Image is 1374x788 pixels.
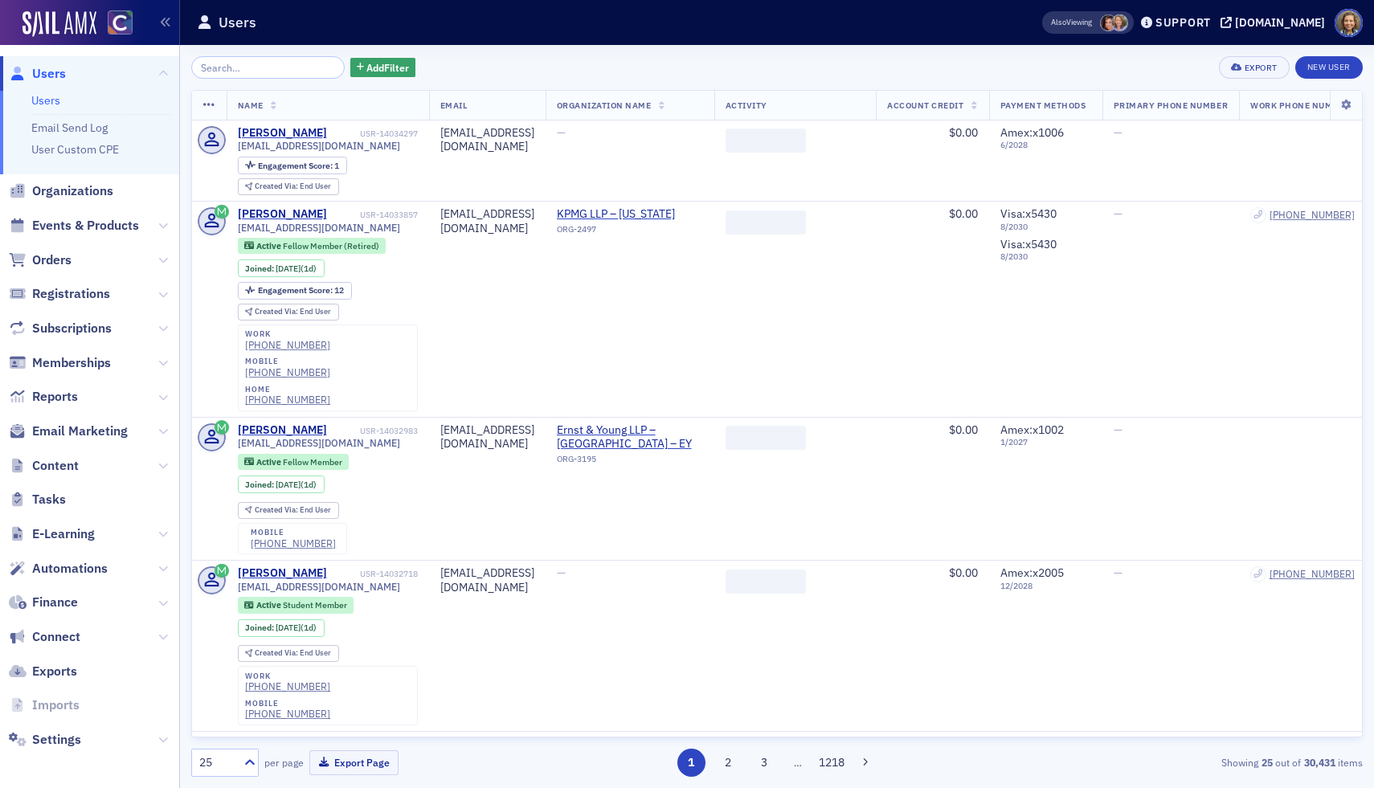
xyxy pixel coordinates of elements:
a: Connect [9,628,80,646]
span: ‌ [726,210,806,235]
span: Fellow Member (Retired) [283,240,379,251]
a: E-Learning [9,525,95,543]
a: Content [9,457,79,475]
span: Reports [32,388,78,406]
div: USR-14032983 [329,426,418,436]
a: Active Fellow Member [244,456,341,467]
span: Joined : [245,263,276,274]
div: [PHONE_NUMBER] [1270,568,1355,580]
span: 12 / 2028 [1000,581,1091,591]
a: Tasks [9,491,66,508]
span: Content [32,457,79,475]
span: — [1114,565,1123,580]
span: Katie Foo [1100,14,1117,31]
div: End User [255,182,331,191]
a: [PHONE_NUMBER] [245,366,330,378]
span: 8 / 2030 [1000,222,1091,232]
div: Joined: 2025-09-22 00:00:00 [238,259,325,277]
span: Active [256,599,283,610]
div: mobile [251,528,336,537]
button: 2 [714,749,742,777]
a: Events & Products [9,217,139,235]
span: ‌ [726,426,806,450]
a: Imports [9,696,80,714]
span: Email Marketing [32,423,128,440]
a: Active Fellow Member (Retired) [244,241,378,251]
a: [PHONE_NUMBER] [245,680,330,692]
span: Registrations [32,285,110,303]
span: Created Via : [255,647,300,658]
div: ORG-2497 [557,224,703,240]
div: USR-14034297 [329,129,418,139]
a: [PERSON_NAME] [238,423,327,438]
label: per page [264,755,304,770]
a: Automations [9,560,108,578]
a: Memberships [9,354,111,372]
div: Created Via: End User [238,502,339,519]
button: 1 [677,749,705,777]
span: Organizations [32,182,113,200]
a: SailAMX [22,11,96,37]
span: Orders [32,251,72,269]
div: Showing out of items [983,755,1363,770]
span: $0.00 [949,125,978,140]
span: Work Phone Number [1250,100,1350,111]
span: Viewing [1051,17,1092,28]
div: Also [1051,17,1066,27]
span: Profile [1335,9,1363,37]
span: — [1114,206,1123,221]
div: End User [255,308,331,316]
input: Search… [191,56,345,79]
span: — [557,565,566,580]
a: Users [31,93,60,108]
div: Engagement Score: 1 [238,157,347,174]
span: [EMAIL_ADDRESS][DOMAIN_NAME] [238,437,400,449]
span: Subscriptions [32,320,112,337]
div: (1d) [276,263,317,274]
span: Imports [32,696,80,714]
div: [PERSON_NAME] [238,207,327,222]
span: Created Via : [255,181,300,191]
span: Active [256,456,283,467]
a: [PERSON_NAME] [238,566,327,581]
a: Reports [9,388,78,406]
a: [PHONE_NUMBER] [245,708,330,720]
div: End User [255,506,331,515]
span: [DATE] [276,263,301,274]
span: Exports [32,663,77,680]
span: Events & Products [32,217,139,235]
span: Kelli Davis [1111,14,1128,31]
div: [PHONE_NUMBER] [245,339,330,351]
span: Finance [32,594,78,611]
div: work [245,672,330,681]
span: Created Via : [255,306,300,316]
a: [PHONE_NUMBER] [245,394,330,406]
h1: Users [219,13,256,32]
a: Subscriptions [9,320,112,337]
span: Active [256,240,283,251]
div: [PHONE_NUMBER] [251,537,336,549]
a: [PHONE_NUMBER] [1270,209,1355,221]
span: Engagement Score : [258,160,334,171]
a: User Custom CPE [31,142,119,157]
a: Exports [9,663,77,680]
span: 6 / 2028 [1000,140,1091,150]
a: Users [9,65,66,83]
span: Joined : [245,623,276,633]
a: KPMG LLP – [US_STATE] [557,207,703,222]
div: Created Via: End User [238,304,339,321]
span: Ernst & Young LLP – Denver – EY [557,423,703,451]
span: Memberships [32,354,111,372]
span: Primary Phone Number [1114,100,1229,111]
span: $0.00 [949,565,978,580]
span: Joined : [245,480,276,490]
span: Activity [726,100,767,111]
button: 1218 [818,749,846,777]
div: work [245,329,330,339]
